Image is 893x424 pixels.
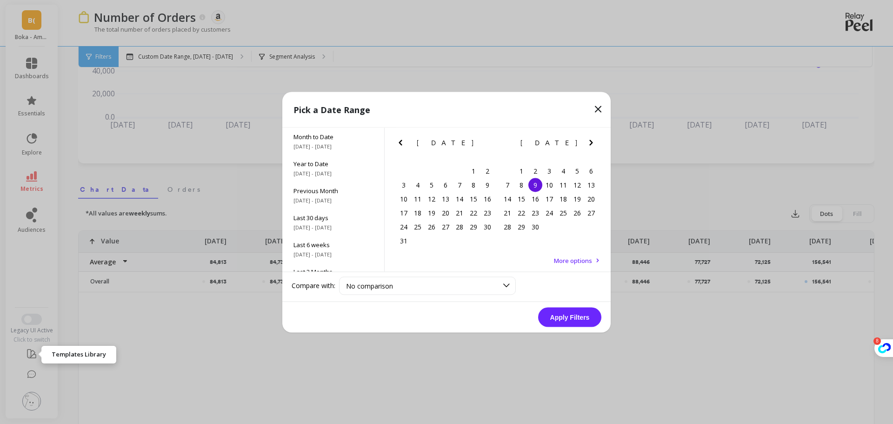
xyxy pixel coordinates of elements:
[542,178,556,192] div: Choose Wednesday, September 10th, 2025
[499,137,513,152] button: Previous Month
[466,220,480,234] div: Choose Friday, August 29th, 2025
[480,220,494,234] div: Choose Saturday, August 30th, 2025
[570,178,584,192] div: Choose Friday, September 12th, 2025
[514,164,528,178] div: Choose Monday, September 1st, 2025
[556,164,570,178] div: Choose Thursday, September 4th, 2025
[584,206,598,220] div: Choose Saturday, September 27th, 2025
[292,281,335,290] label: Compare with:
[556,206,570,220] div: Choose Thursday, September 25th, 2025
[293,142,373,150] span: [DATE] - [DATE]
[542,206,556,220] div: Choose Wednesday, September 24th, 2025
[586,137,600,152] button: Next Month
[293,169,373,177] span: [DATE] - [DATE]
[453,220,466,234] div: Choose Thursday, August 28th, 2025
[425,220,439,234] div: Choose Tuesday, August 26th, 2025
[397,178,411,192] div: Choose Sunday, August 3rd, 2025
[425,206,439,220] div: Choose Tuesday, August 19th, 2025
[425,192,439,206] div: Choose Tuesday, August 12th, 2025
[584,164,598,178] div: Choose Saturday, September 6th, 2025
[397,220,411,234] div: Choose Sunday, August 24th, 2025
[570,192,584,206] div: Choose Friday, September 19th, 2025
[528,178,542,192] div: Choose Tuesday, September 9th, 2025
[439,206,453,220] div: Choose Wednesday, August 20th, 2025
[466,178,480,192] div: Choose Friday, August 8th, 2025
[293,250,373,258] span: [DATE] - [DATE]
[346,281,393,290] span: No comparison
[453,192,466,206] div: Choose Thursday, August 14th, 2025
[466,164,480,178] div: Choose Friday, August 1st, 2025
[480,192,494,206] div: Choose Saturday, August 16th, 2025
[397,206,411,220] div: Choose Sunday, August 17th, 2025
[466,206,480,220] div: Choose Friday, August 22nd, 2025
[528,192,542,206] div: Choose Tuesday, September 16th, 2025
[397,164,494,248] div: month 2025-08
[411,178,425,192] div: Choose Monday, August 4th, 2025
[453,206,466,220] div: Choose Thursday, August 21st, 2025
[556,178,570,192] div: Choose Thursday, September 11th, 2025
[528,220,542,234] div: Choose Tuesday, September 30th, 2025
[466,192,480,206] div: Choose Friday, August 15th, 2025
[293,103,370,116] p: Pick a Date Range
[411,192,425,206] div: Choose Monday, August 11th, 2025
[439,192,453,206] div: Choose Wednesday, August 13th, 2025
[556,192,570,206] div: Choose Thursday, September 18th, 2025
[439,220,453,234] div: Choose Wednesday, August 27th, 2025
[500,206,514,220] div: Choose Sunday, September 21st, 2025
[411,206,425,220] div: Choose Monday, August 18th, 2025
[570,206,584,220] div: Choose Friday, September 26th, 2025
[411,220,425,234] div: Choose Monday, August 25th, 2025
[528,206,542,220] div: Choose Tuesday, September 23rd, 2025
[480,178,494,192] div: Choose Saturday, August 9th, 2025
[520,139,579,146] span: [DATE]
[538,307,601,327] button: Apply Filters
[514,220,528,234] div: Choose Monday, September 29th, 2025
[584,178,598,192] div: Choose Saturday, September 13th, 2025
[500,178,514,192] div: Choose Sunday, September 7th, 2025
[514,178,528,192] div: Choose Monday, September 8th, 2025
[293,186,373,195] span: Previous Month
[500,164,598,234] div: month 2025-09
[514,206,528,220] div: Choose Monday, September 22nd, 2025
[293,196,373,204] span: [DATE] - [DATE]
[584,192,598,206] div: Choose Saturday, September 20th, 2025
[293,223,373,231] span: [DATE] - [DATE]
[417,139,475,146] span: [DATE]
[480,206,494,220] div: Choose Saturday, August 23rd, 2025
[439,178,453,192] div: Choose Wednesday, August 6th, 2025
[500,220,514,234] div: Choose Sunday, September 28th, 2025
[293,159,373,168] span: Year to Date
[425,178,439,192] div: Choose Tuesday, August 5th, 2025
[453,178,466,192] div: Choose Thursday, August 7th, 2025
[542,164,556,178] div: Choose Wednesday, September 3rd, 2025
[514,192,528,206] div: Choose Monday, September 15th, 2025
[293,132,373,141] span: Month to Date
[395,137,410,152] button: Previous Month
[293,267,373,276] span: Last 3 Months
[293,213,373,222] span: Last 30 days
[480,164,494,178] div: Choose Saturday, August 2nd, 2025
[397,234,411,248] div: Choose Sunday, August 31st, 2025
[542,192,556,206] div: Choose Wednesday, September 17th, 2025
[528,164,542,178] div: Choose Tuesday, September 2nd, 2025
[397,192,411,206] div: Choose Sunday, August 10th, 2025
[554,256,592,264] span: More options
[293,240,373,249] span: Last 6 weeks
[570,164,584,178] div: Choose Friday, September 5th, 2025
[500,192,514,206] div: Choose Sunday, September 14th, 2025
[482,137,497,152] button: Next Month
